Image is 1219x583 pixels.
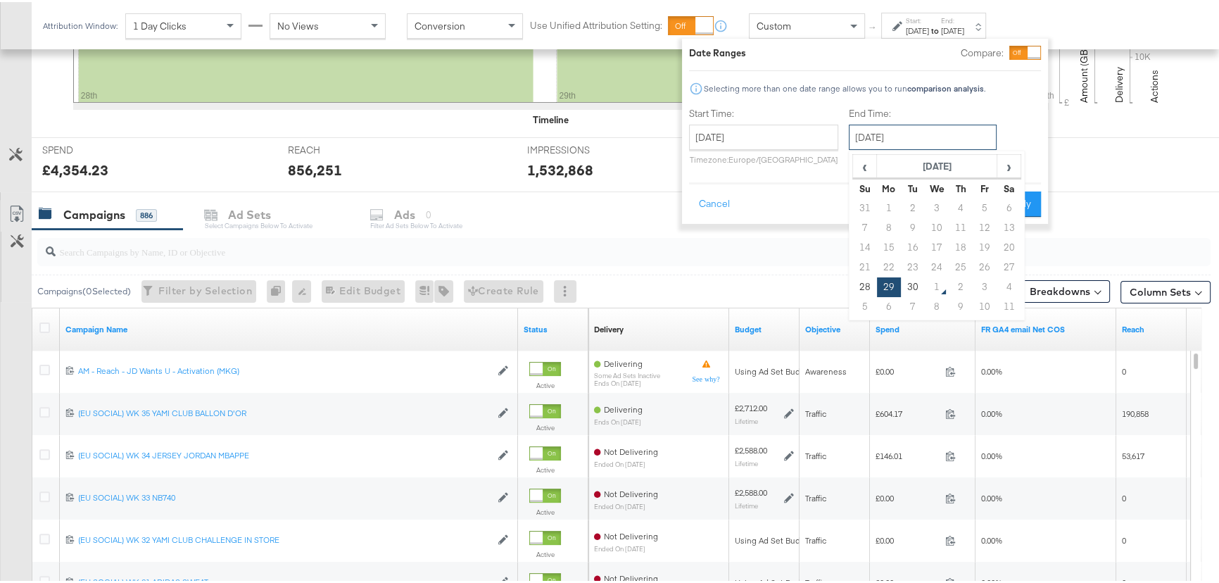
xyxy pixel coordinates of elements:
[973,256,997,275] td: 26
[42,142,148,155] span: SPEND
[604,571,658,582] span: Not Delivering
[997,196,1021,216] td: 6
[78,406,491,417] div: (EU SOCIAL) WK 35 YAMI CLUB BALLON D'OR
[877,196,901,216] td: 1
[925,216,949,236] td: 10
[973,275,997,295] td: 3
[849,105,1002,118] label: End Time:
[973,216,997,236] td: 12
[997,216,1021,236] td: 13
[594,416,643,424] sub: ends on [DATE]
[876,322,970,333] a: The total amount spent to date.
[78,490,491,501] div: (EU SOCIAL) WK 33 NB740
[901,275,925,295] td: 30
[1021,278,1110,301] button: Breakdowns
[876,491,940,501] span: £0.00
[997,236,1021,256] td: 20
[735,457,758,465] sub: Lifetime
[997,177,1021,196] th: Sa
[37,283,131,296] div: Campaigns ( 0 Selected)
[604,356,643,367] span: Delivering
[78,363,491,375] a: AM - Reach - JD Wants U - Activation (MKG)
[877,256,901,275] td: 22
[529,421,561,430] label: Active
[866,24,880,29] span: ↑
[853,196,877,216] td: 31
[604,402,643,413] span: Delivering
[901,256,925,275] td: 23
[981,449,1002,459] span: 0.00%
[901,177,925,196] th: Tu
[1122,533,1126,544] span: 0
[805,449,826,459] span: Traffic
[981,364,1002,375] span: 0.00%
[925,196,949,216] td: 3
[981,406,1002,417] span: 0.00%
[529,379,561,388] label: Active
[876,533,940,544] span: £0.00
[689,105,838,118] label: Start Time:
[853,256,877,275] td: 21
[805,533,826,544] span: Traffic
[805,364,847,375] span: Awareness
[853,236,877,256] td: 14
[1122,364,1126,375] span: 0
[949,236,973,256] td: 18
[1078,39,1090,101] text: Amount (GBP)
[277,18,319,30] span: No Views
[604,444,658,455] span: Not Delivering
[735,415,758,423] sub: Lifetime
[876,449,940,459] span: £146.01
[853,275,877,295] td: 28
[981,491,1002,501] span: 0.00%
[877,236,901,256] td: 15
[853,216,877,236] td: 7
[941,14,964,23] label: End:
[78,532,491,544] a: (EU SOCIAL) WK 32 YAMI CLUB CHALLENGE IN STORE
[949,256,973,275] td: 25
[973,196,997,216] td: 5
[925,295,949,315] td: 8
[529,463,561,472] label: Active
[901,236,925,256] td: 16
[594,322,624,333] a: Reflects the ability of your Ad Campaign to achieve delivery based on ad states, schedule and bud...
[78,448,491,460] a: (EU SOCIAL) WK 34 JERSEY JORDAN MBAPPE
[998,153,1020,175] span: ›
[63,205,125,221] div: Campaigns
[703,82,986,92] div: Selecting more than one date range allows you to run .
[267,278,292,301] div: 0
[853,177,877,196] th: Su
[901,216,925,236] td: 9
[594,370,660,377] sub: Some Ad Sets Inactive
[288,158,342,178] div: 856,251
[1113,65,1125,101] text: Delivery
[594,458,658,466] sub: ended on [DATE]
[42,158,108,178] div: £4,354.23
[594,322,624,333] div: Delivery
[949,177,973,196] th: Th
[524,322,583,333] a: Shows the current state of your Ad Campaign.
[1122,449,1144,459] span: 53,617
[949,216,973,236] td: 11
[929,23,941,34] strong: to
[876,406,940,417] span: £604.17
[78,490,491,502] a: (EU SOCIAL) WK 33 NB740
[735,401,767,412] div: £2,712.00
[56,230,1104,258] input: Search Campaigns by Name, ID or Objective
[877,153,997,177] th: [DATE]
[925,236,949,256] td: 17
[594,377,660,385] sub: ends on [DATE]
[907,81,984,92] strong: comparison analysis
[973,295,997,315] td: 10
[949,275,973,295] td: 2
[997,275,1021,295] td: 4
[1122,322,1181,333] a: The number of people your ad was served to.
[1122,491,1126,501] span: 0
[527,142,633,155] span: IMPRESSIONS
[533,111,569,125] div: Timeline
[735,443,767,454] div: £2,588.00
[973,236,997,256] td: 19
[805,406,826,417] span: Traffic
[529,548,561,557] label: Active
[735,499,758,508] sub: Lifetime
